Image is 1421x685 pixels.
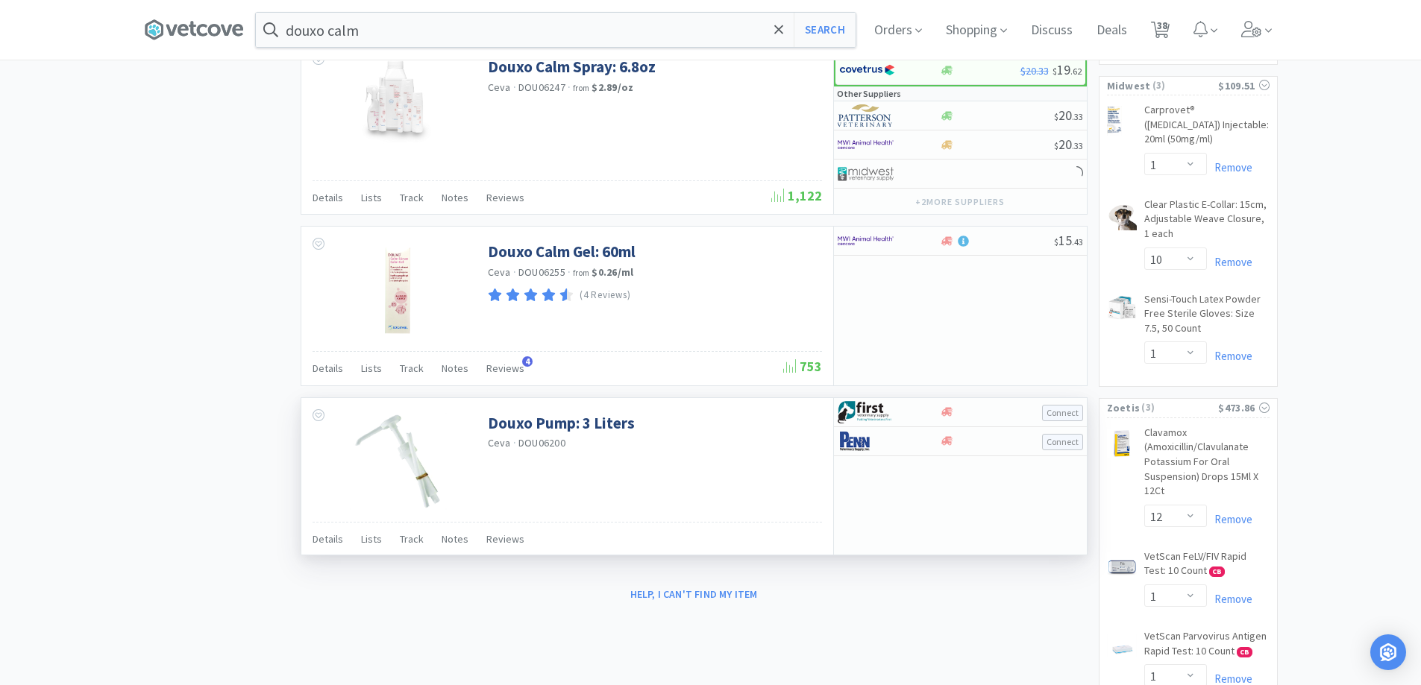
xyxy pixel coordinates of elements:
[1107,295,1137,320] img: 8e75f70456e640c197fec6da59eb6cdb_195854.jpeg
[771,187,822,204] span: 1,122
[1107,552,1137,582] img: 9a9619a0419e430992807215e967f836_370270.jpeg
[1054,136,1083,153] span: 20
[488,413,635,433] a: Douxo Pump: 3 Liters
[1042,405,1083,421] button: Connect
[1054,140,1058,151] span: $
[573,83,589,93] span: from
[838,162,894,185] img: 4dd14cff54a648ac9e977f0c5da9bc2e_5.png
[1144,426,1270,505] a: Clavamox (Amoxicillin/Clavulanate Potassium For Oral Suspension) Drops 15Ml X 12Ct
[488,81,511,94] a: Ceva
[1144,292,1270,342] a: Sensi-Touch Latex Powder Free Sterile Gloves: Size 7.5, 50 Count
[1144,103,1270,153] a: Carprovet® ([MEDICAL_DATA]) Injectable: 20ml (50mg/ml)
[488,242,636,262] a: Douxo Calm Gel: 60ml
[1207,160,1252,174] a: Remove
[256,13,856,47] input: Search by item, sku, manufacturer, ingredient, size...
[1218,78,1269,94] div: $109.51
[1107,201,1137,230] img: ce0554ab89174fddb5dba9c183a49676_207741.jpeg
[1054,236,1058,247] span: $
[1207,255,1252,269] a: Remove
[1107,400,1141,416] span: Zoetis
[1145,25,1176,39] a: 38
[353,57,443,154] img: 5913813d83c24d91b8a10f9270a541b0_166991.jpeg
[361,532,382,546] span: Lists
[1207,592,1252,606] a: Remove
[1218,400,1269,416] div: $473.86
[568,265,571,279] span: ·
[488,436,511,449] a: Ceva
[350,413,447,510] img: 273f779e98054a8cbb9a518f6b84fe13_109031.png
[488,57,656,77] a: Douxo Calm Spray: 6.8oz
[400,191,424,204] span: Track
[518,436,565,449] span: DOU06200
[1238,648,1252,657] span: CB
[1053,66,1057,77] span: $
[1072,111,1083,122] span: . 33
[486,191,524,204] span: Reviews
[838,104,894,127] img: f5e969b455434c6296c6d81ef179fa71_3.png
[580,288,630,303] p: (4 Reviews)
[839,59,895,81] img: 77fca1acd8b6420a9015268ca798ef17_1.png
[1107,632,1137,662] img: 50dcbcee0d0447198a90b29a9f3020d9_368933.jpeg
[838,230,894,252] img: f6b2451649754179b5b4e0c70c3f7cb0_2.png
[1207,349,1252,363] a: Remove
[1207,512,1252,526] a: Remove
[1053,61,1082,78] span: 19
[838,430,894,452] img: e1133ece90fa4a959c5ae41b0808c578_9.png
[518,265,565,279] span: DOU06255
[1025,24,1079,37] a: Discuss
[442,532,468,546] span: Notes
[313,532,343,546] span: Details
[1070,66,1082,77] span: . 62
[380,242,417,338] img: 440c30e11380465a949a6cfc6709d235_171105.png
[1144,629,1270,664] a: VetScan Parvovirus Antigen Rapid Test: 10 Count CB
[1020,64,1049,78] span: $20.33
[838,401,894,423] img: 67d67680309e4a0bb49a5ff0391dcc42_6.png
[442,191,468,204] span: Notes
[400,532,424,546] span: Track
[908,192,1011,212] button: +2more suppliers
[1042,434,1083,450] button: Connect
[400,362,424,375] span: Track
[313,362,343,375] span: Details
[838,133,894,156] img: f6b2451649754179b5b4e0c70c3f7cb0_2.png
[1210,567,1224,576] span: CB
[1091,24,1133,37] a: Deals
[1370,634,1406,670] div: Open Intercom Messenger
[486,532,524,546] span: Reviews
[1072,140,1083,151] span: . 33
[592,81,633,94] strong: $2.89 / oz
[1107,78,1151,94] span: Midwest
[486,362,524,375] span: Reviews
[442,362,468,375] span: Notes
[1140,400,1218,415] span: ( 3 )
[1054,232,1083,249] span: 15
[513,436,516,449] span: ·
[783,358,822,375] span: 753
[1144,549,1270,584] a: VetScan FeLV/FIV Rapid Test: 10 Count CB
[1107,429,1137,458] img: fbaf8e996a124f21ac93e157056cac41_295561.jpeg
[621,581,767,607] button: Help, I can't find my item
[568,81,571,94] span: ·
[1072,236,1083,247] span: . 43
[513,265,516,279] span: ·
[1151,78,1219,93] span: ( 3 )
[488,265,511,279] a: Ceva
[518,81,565,94] span: DOU06247
[592,265,633,279] strong: $0.26 / ml
[1144,198,1270,247] a: Clear Plastic E-Collar: 15cm, Adjustable Weave Closure, 1 each
[1107,106,1123,136] img: 5dabe99bc4f94859a0a9a355178ec276_720248.jpeg
[361,191,382,204] span: Lists
[313,191,343,204] span: Details
[522,356,533,367] span: 4
[1054,111,1058,122] span: $
[361,362,382,375] span: Lists
[1054,107,1083,124] span: 20
[837,86,901,101] p: Other Suppliers
[573,268,589,278] span: from
[794,13,856,47] button: Search
[513,81,516,94] span: ·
